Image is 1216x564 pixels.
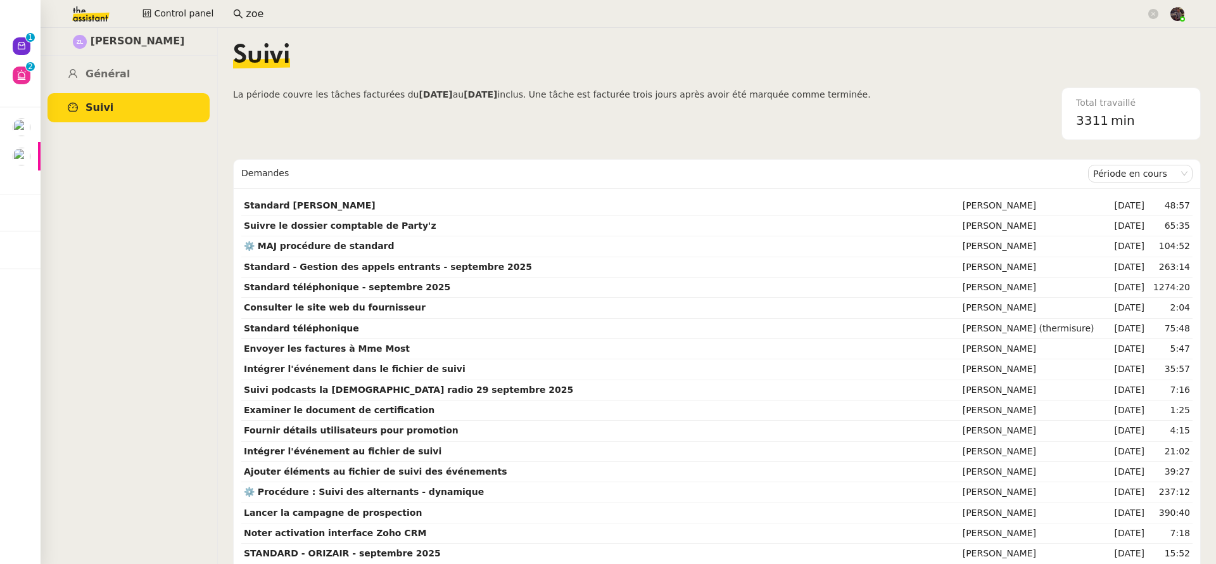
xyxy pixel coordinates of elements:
td: [PERSON_NAME] [960,482,1109,503]
td: [DATE] [1109,442,1147,462]
td: [PERSON_NAME] [960,196,1109,216]
strong: Intégrer l'événement au fichier de suivi [244,446,441,456]
nz-badge-sup: 2 [26,62,35,71]
span: Suivi [85,101,113,113]
strong: Suivi podcasts la [DEMOGRAPHIC_DATA] radio 29 septembre 2025 [244,385,573,395]
div: Total travaillé [1076,96,1186,110]
td: 39:27 [1147,462,1193,482]
td: [DATE] [1109,359,1147,380]
span: min [1111,110,1135,131]
strong: Standard téléphonique [244,323,359,333]
td: 1274:20 [1147,278,1193,298]
strong: Intégrer l'événement dans le fichier de suivi [244,364,465,374]
p: 2 [28,62,33,74]
span: La période couvre les tâches facturées du [233,89,419,99]
td: 237:12 [1147,482,1193,503]
strong: Envoyer les factures à Mme Most [244,343,410,354]
td: 7:18 [1147,523,1193,544]
td: 4:15 [1147,421,1193,441]
td: [DATE] [1109,278,1147,298]
strong: Suivre le dossier comptable de Party'z [244,221,436,231]
td: [PERSON_NAME] [960,236,1109,257]
td: 15:52 [1147,544,1193,564]
nz-select-item: Période en cours [1093,165,1187,182]
span: Suivi [233,43,290,68]
strong: Consulter le site web du fournisseur [244,302,426,312]
div: Demandes [241,161,1088,186]
td: 35:57 [1147,359,1193,380]
td: [DATE] [1109,421,1147,441]
a: Suivi [47,93,210,123]
strong: ⚙️ MAJ procédure de standard [244,241,395,251]
td: [DATE] [1109,236,1147,257]
b: [DATE] [419,89,452,99]
td: [DATE] [1109,216,1147,236]
td: [DATE] [1109,482,1147,503]
td: [PERSON_NAME] [960,462,1109,482]
td: [PERSON_NAME] [960,544,1109,564]
td: [PERSON_NAME] [960,257,1109,278]
td: [PERSON_NAME] [960,442,1109,462]
strong: STANDARD - ORIZAIR - septembre 2025 [244,548,441,558]
td: [DATE] [1109,196,1147,216]
td: [PERSON_NAME] [960,503,1109,523]
span: Control panel [154,6,213,21]
td: 263:14 [1147,257,1193,278]
img: users%2FvmnJXRNjGXZGy0gQLmH5CrabyCb2%2Favatar%2F07c9d9ad-5b06-45ca-8944-a3daedea5428 [13,119,30,136]
img: 2af2e8ed-4e7a-4339-b054-92d163d57814 [1170,7,1184,21]
td: 1:25 [1147,401,1193,421]
td: [PERSON_NAME] [960,401,1109,421]
td: [PERSON_NAME] [960,421,1109,441]
span: 3311 [1076,113,1108,128]
td: [DATE] [1109,503,1147,523]
strong: Standard - Gestion des appels entrants - septembre 2025 [244,262,532,272]
td: 21:02 [1147,442,1193,462]
b: [DATE] [464,89,497,99]
p: 1 [28,33,33,44]
td: [PERSON_NAME] [960,523,1109,544]
td: 48:57 [1147,196,1193,216]
td: [PERSON_NAME] [960,216,1109,236]
span: au [453,89,464,99]
strong: Standard téléphonique - septembre 2025 [244,282,450,292]
td: [DATE] [1109,298,1147,318]
td: [DATE] [1109,401,1147,421]
td: 65:35 [1147,216,1193,236]
span: Général [85,68,130,80]
td: [DATE] [1109,523,1147,544]
button: Control panel [135,5,221,23]
td: 7:16 [1147,380,1193,401]
span: inclus. Une tâche est facturée trois jours après avoir été marquée comme terminée. [497,89,870,99]
td: [PERSON_NAME] [960,339,1109,359]
strong: Fournir détails utilisateurs pour promotion [244,425,459,435]
span: [PERSON_NAME] [91,33,185,50]
td: 5:47 [1147,339,1193,359]
td: [PERSON_NAME] [960,298,1109,318]
td: 75:48 [1147,319,1193,339]
strong: ⚙️ Procédure : Suivi des alternants - dynamique [244,487,484,497]
td: [PERSON_NAME] [960,278,1109,298]
td: [DATE] [1109,462,1147,482]
td: [DATE] [1109,380,1147,401]
nz-badge-sup: 1 [26,33,35,42]
img: users%2FAXgjBsdPtrYuxuZvIJjRexEdqnq2%2Favatar%2F1599931753966.jpeg [13,148,30,165]
td: 2:04 [1147,298,1193,318]
img: svg [73,35,87,49]
td: [PERSON_NAME] (thermisure) [960,319,1109,339]
td: 390:40 [1147,503,1193,523]
td: [PERSON_NAME] [960,359,1109,380]
strong: Ajouter éléments au fichier de suivi des événements [244,466,507,477]
td: 104:52 [1147,236,1193,257]
strong: Standard [PERSON_NAME] [244,200,376,210]
td: [PERSON_NAME] [960,380,1109,401]
strong: Noter activation interface Zoho CRM [244,528,426,538]
td: [DATE] [1109,319,1147,339]
strong: Lancer la campagne de prospection [244,508,422,518]
a: Général [47,60,210,89]
td: [DATE] [1109,544,1147,564]
strong: Examiner le document de certification [244,405,434,415]
td: [DATE] [1109,339,1147,359]
td: [DATE] [1109,257,1147,278]
input: Rechercher [246,6,1146,23]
